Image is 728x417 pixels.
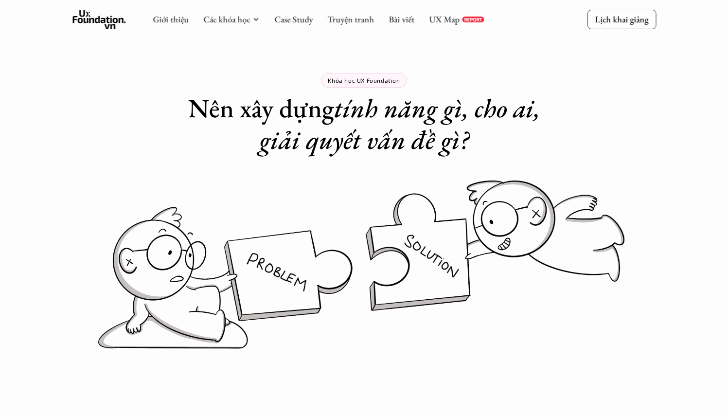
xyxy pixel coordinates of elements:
p: Lịch khai giảng [595,14,648,25]
p: REPORT [464,17,482,22]
a: Giới thiệu [153,14,189,25]
a: Truyện tranh [327,14,374,25]
a: Case Study [274,14,313,25]
p: Khóa học UX Foundation [328,77,400,84]
a: Các khóa học [203,14,250,25]
a: Lịch khai giảng [587,10,656,29]
h1: Nên xây dựng [170,92,559,156]
a: REPORT [462,17,484,22]
em: tính năng gì, cho ai, giải quyết vấn đề gì? [259,91,546,157]
a: UX Map [429,14,460,25]
a: Bài viết [389,14,414,25]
